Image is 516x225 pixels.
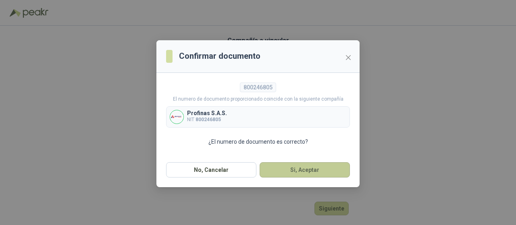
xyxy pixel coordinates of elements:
[166,162,256,178] button: No, Cancelar
[240,83,276,92] div: 800246805
[187,116,227,124] p: NIT
[166,95,350,103] p: El numero de documento proporcionado coincide con la siguiente compañía
[166,137,350,146] p: ¿El numero de documento es correcto?
[260,162,350,178] button: Si, Aceptar
[187,110,227,116] p: Profinas S.A.S.
[179,50,260,62] h3: Confirmar documento
[170,110,183,124] img: Company Logo
[345,54,352,61] span: close
[196,117,221,122] b: 800246805
[342,51,355,64] button: Close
